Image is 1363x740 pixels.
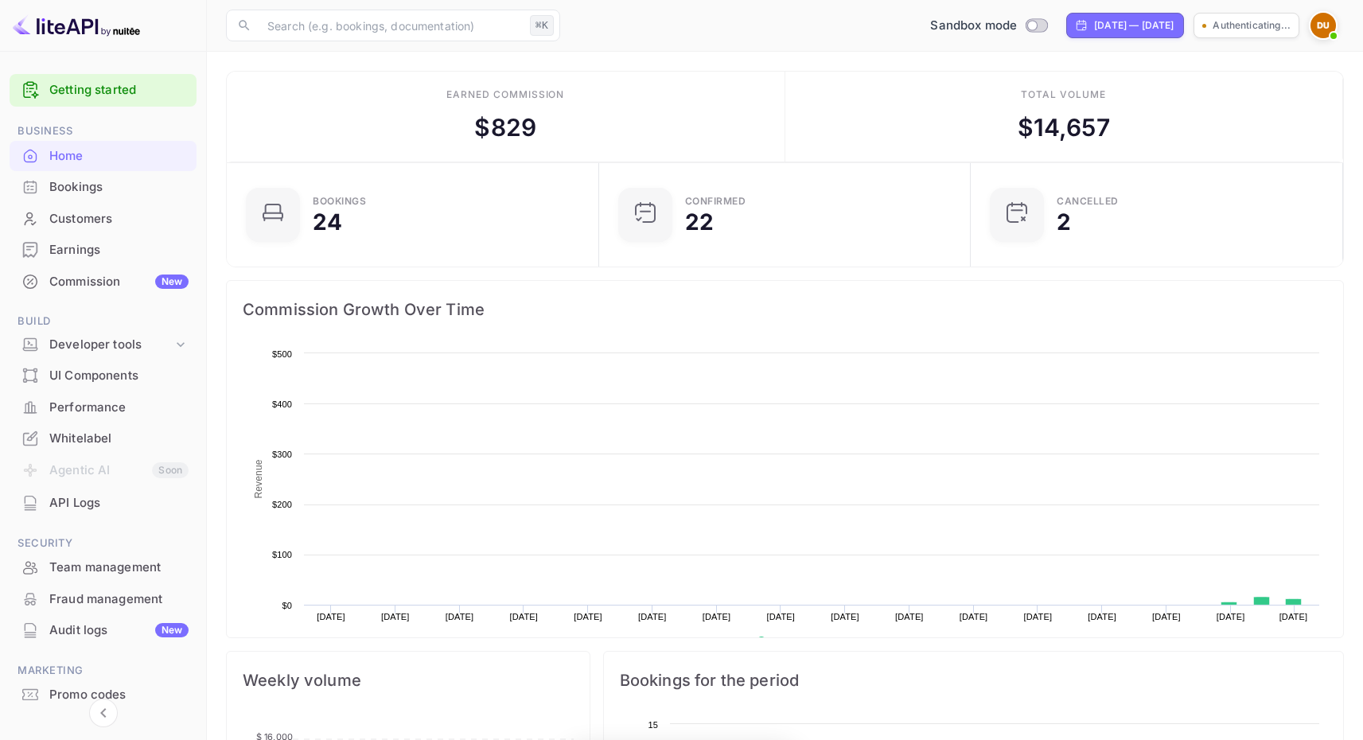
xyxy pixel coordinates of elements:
[317,612,345,621] text: [DATE]
[1088,612,1116,621] text: [DATE]
[155,623,189,637] div: New
[272,450,292,459] text: $300
[10,488,197,517] a: API Logs
[49,273,189,291] div: Commission
[1018,110,1110,146] div: $ 14,657
[10,615,197,645] a: Audit logsNew
[474,110,536,146] div: $ 829
[243,297,1327,322] span: Commission Growth Over Time
[49,336,173,354] div: Developer tools
[49,210,189,228] div: Customers
[49,367,189,385] div: UI Components
[155,275,189,289] div: New
[10,267,197,298] div: CommissionNew
[10,488,197,519] div: API Logs
[272,399,292,409] text: $400
[1217,612,1245,621] text: [DATE]
[49,178,189,197] div: Bookings
[49,147,189,166] div: Home
[10,680,197,709] a: Promo codes
[10,584,197,615] div: Fraud management
[49,81,189,99] a: Getting started
[13,13,140,38] img: LiteAPI logo
[1024,612,1053,621] text: [DATE]
[10,123,197,140] span: Business
[10,423,197,453] a: Whitelabel
[49,494,189,512] div: API Logs
[10,204,197,235] div: Customers
[960,612,988,621] text: [DATE]
[1213,18,1291,33] p: Authenticating...
[10,172,197,201] a: Bookings
[49,621,189,640] div: Audit logs
[89,699,118,727] button: Collapse navigation
[895,612,924,621] text: [DATE]
[648,720,658,730] text: 15
[1279,612,1308,621] text: [DATE]
[10,680,197,711] div: Promo codes
[10,360,197,391] div: UI Components
[446,612,474,621] text: [DATE]
[10,267,197,296] a: CommissionNew
[258,10,524,41] input: Search (e.g. bookings, documentation)
[49,430,189,448] div: Whitelabel
[10,662,197,680] span: Marketing
[10,141,197,170] a: Home
[10,584,197,613] a: Fraud management
[10,552,197,582] a: Team management
[10,331,197,359] div: Developer tools
[10,204,197,233] a: Customers
[574,612,602,621] text: [DATE]
[313,197,366,206] div: Bookings
[1094,18,1174,33] div: [DATE] — [DATE]
[1152,612,1181,621] text: [DATE]
[772,637,812,648] text: Revenue
[313,211,342,233] div: 24
[49,686,189,704] div: Promo codes
[49,241,189,259] div: Earnings
[685,211,714,233] div: 22
[1057,197,1119,206] div: CANCELLED
[10,235,197,266] div: Earnings
[49,399,189,417] div: Performance
[10,615,197,646] div: Audit logsNew
[767,612,796,621] text: [DATE]
[924,17,1053,35] div: Switch to Production mode
[831,612,859,621] text: [DATE]
[381,612,410,621] text: [DATE]
[10,423,197,454] div: Whitelabel
[282,601,292,610] text: $0
[685,197,746,206] div: Confirmed
[509,612,538,621] text: [DATE]
[272,550,292,559] text: $100
[10,392,197,422] a: Performance
[10,392,197,423] div: Performance
[10,74,197,107] div: Getting started
[620,668,1327,693] span: Bookings for the period
[10,235,197,264] a: Earnings
[1021,88,1106,102] div: Total volume
[1310,13,1336,38] img: Dylbaijnauth User
[10,313,197,330] span: Build
[272,349,292,359] text: $500
[530,15,554,36] div: ⌘K
[1057,211,1071,233] div: 2
[446,88,564,102] div: Earned commission
[272,500,292,509] text: $200
[253,459,264,498] text: Revenue
[10,552,197,583] div: Team management
[638,612,667,621] text: [DATE]
[10,172,197,203] div: Bookings
[10,141,197,172] div: Home
[243,668,574,693] span: Weekly volume
[703,612,731,621] text: [DATE]
[10,535,197,552] span: Security
[49,559,189,577] div: Team management
[930,17,1017,35] span: Sandbox mode
[10,360,197,390] a: UI Components
[49,590,189,609] div: Fraud management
